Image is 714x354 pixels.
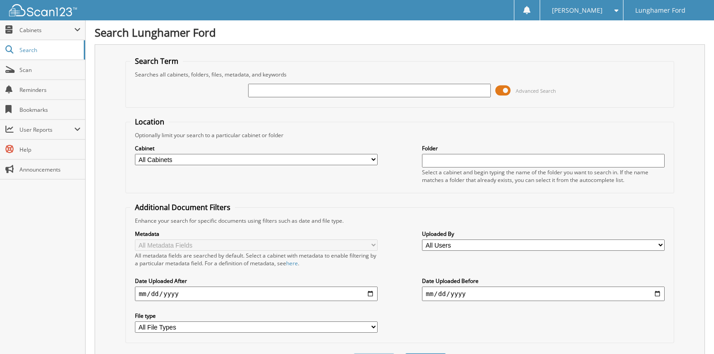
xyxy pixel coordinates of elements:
a: here [286,259,298,267]
h1: Search Lunghamer Ford [95,25,705,40]
div: Optionally limit your search to a particular cabinet or folder [130,131,669,139]
label: Date Uploaded After [135,277,377,285]
label: Cabinet [135,144,377,152]
legend: Location [130,117,169,127]
legend: Additional Document Filters [130,202,235,212]
span: Help [19,146,81,153]
input: end [422,287,664,301]
span: Cabinets [19,26,74,34]
label: Date Uploaded Before [422,277,664,285]
img: scan123-logo-white.svg [9,4,77,16]
span: Search [19,46,79,54]
label: Uploaded By [422,230,664,238]
label: Folder [422,144,664,152]
legend: Search Term [130,56,183,66]
label: Metadata [135,230,377,238]
div: All metadata fields are searched by default. Select a cabinet with metadata to enable filtering b... [135,252,377,267]
span: [PERSON_NAME] [552,8,603,13]
span: Announcements [19,166,81,173]
div: Select a cabinet and begin typing the name of the folder you want to search in. If the name match... [422,168,664,184]
span: Reminders [19,86,81,94]
span: User Reports [19,126,74,134]
label: File type [135,312,377,320]
span: Advanced Search [516,87,556,94]
span: Bookmarks [19,106,81,114]
input: start [135,287,377,301]
div: Enhance your search for specific documents using filters such as date and file type. [130,217,669,225]
div: Searches all cabinets, folders, files, metadata, and keywords [130,71,669,78]
span: Lunghamer Ford [635,8,685,13]
span: Scan [19,66,81,74]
